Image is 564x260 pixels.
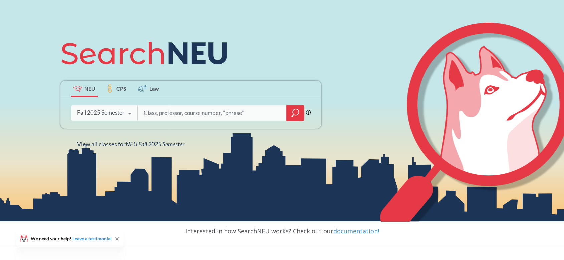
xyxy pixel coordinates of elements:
input: Class, professor, course number, "phrase" [143,106,282,120]
span: NEU [84,85,95,92]
span: NEU Fall 2025 Semester [126,140,184,148]
span: CPS [116,85,126,92]
div: magnifying glass [286,105,304,121]
svg: magnifying glass [291,108,299,118]
span: View all classes for [77,140,184,148]
span: Law [149,85,159,92]
div: Fall 2025 Semester [77,109,125,116]
a: documentation! [333,227,379,235]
